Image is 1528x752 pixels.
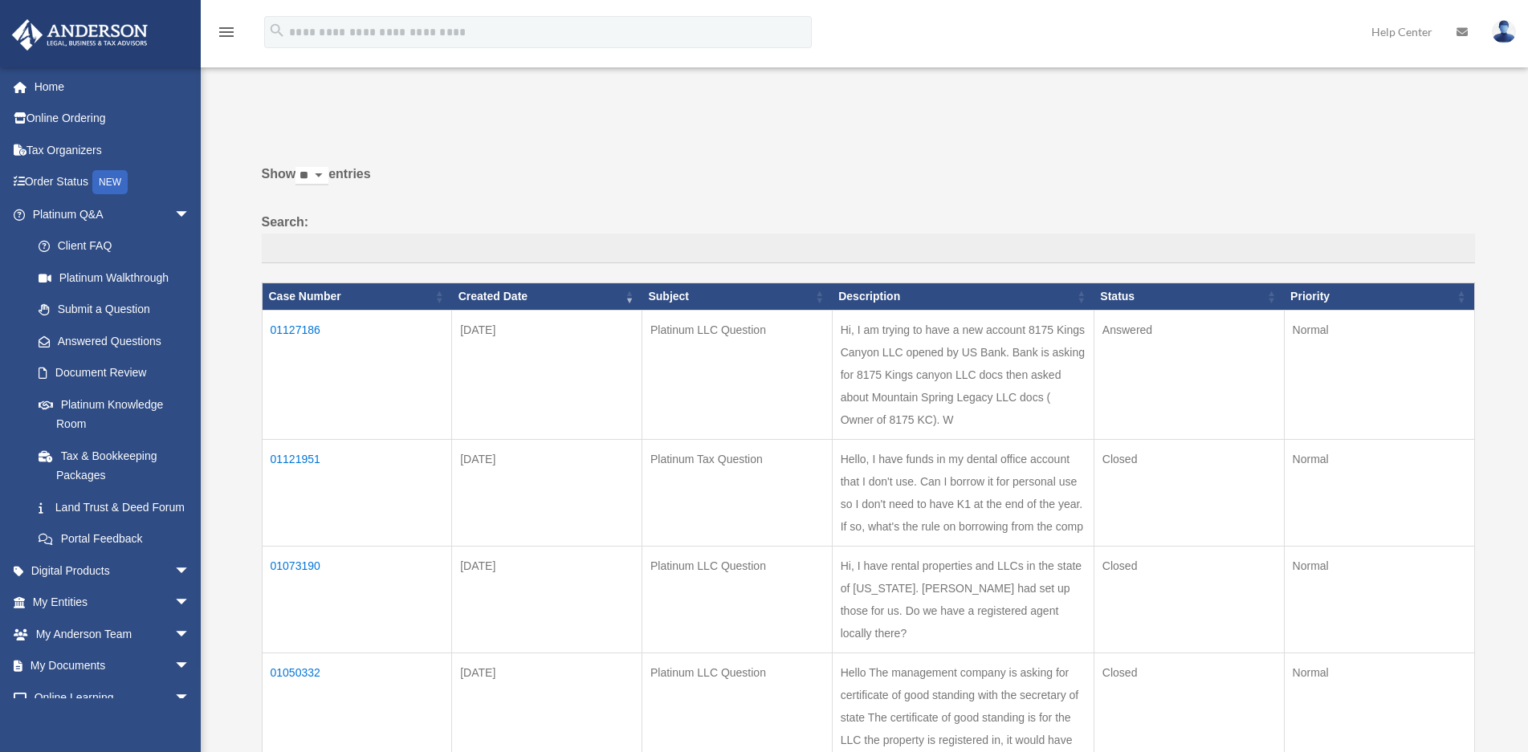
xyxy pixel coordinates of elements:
span: arrow_drop_down [174,555,206,587]
td: Normal [1284,546,1474,652]
td: Hello, I have funds in my dental office account that I don't use. Can I borrow it for personal us... [832,439,1094,546]
th: Case Number: activate to sort column ascending [262,283,452,311]
a: Client FAQ [22,230,206,262]
td: 01073190 [262,546,452,652]
th: Created Date: activate to sort column ascending [452,283,642,311]
td: Normal [1284,439,1474,546]
a: My Entitiesarrow_drop_down [11,587,214,619]
img: User Pic [1492,20,1516,43]
td: [DATE] [452,310,642,439]
td: Hi, I have rental properties and LLCs in the state of [US_STATE]. [PERSON_NAME] had set up those ... [832,546,1094,652]
td: 01127186 [262,310,452,439]
a: Tax & Bookkeeping Packages [22,440,206,491]
th: Subject: activate to sort column ascending [642,283,832,311]
a: My Anderson Teamarrow_drop_down [11,618,214,650]
td: [DATE] [452,439,642,546]
a: Online Learningarrow_drop_down [11,681,214,713]
a: Document Review [22,357,206,389]
i: menu [217,22,236,42]
a: My Documentsarrow_drop_down [11,650,214,682]
div: NEW [92,170,128,194]
label: Search: [262,211,1475,264]
td: 01121951 [262,439,452,546]
a: Order StatusNEW [11,166,214,199]
a: Portal Feedback [22,523,206,555]
input: Search: [262,234,1475,264]
a: Home [11,71,214,103]
a: Tax Organizers [11,134,214,166]
span: arrow_drop_down [174,587,206,620]
span: arrow_drop_down [174,618,206,651]
select: Showentries [295,167,328,185]
a: Land Trust & Deed Forum [22,491,206,523]
img: Anderson Advisors Platinum Portal [7,19,153,51]
span: arrow_drop_down [174,650,206,683]
a: Platinum Walkthrough [22,262,206,294]
a: Platinum Knowledge Room [22,388,206,440]
th: Status: activate to sort column ascending [1094,283,1284,311]
td: Platinum LLC Question [642,546,832,652]
td: Normal [1284,310,1474,439]
td: Closed [1094,439,1284,546]
td: [DATE] [452,546,642,652]
td: Hi, I am trying to have a new account 8175 Kings Canyon LLC opened by US Bank. Bank is asking for... [832,310,1094,439]
td: Closed [1094,546,1284,652]
a: Digital Productsarrow_drop_down [11,555,214,587]
td: Answered [1094,310,1284,439]
a: menu [217,28,236,42]
th: Description: activate to sort column ascending [832,283,1094,311]
span: arrow_drop_down [174,681,206,714]
a: Answered Questions [22,325,198,357]
i: search [268,22,286,39]
a: Submit a Question [22,294,206,326]
td: Platinum LLC Question [642,310,832,439]
a: Platinum Q&Aarrow_drop_down [11,198,206,230]
span: arrow_drop_down [174,198,206,231]
th: Priority: activate to sort column ascending [1284,283,1474,311]
td: Platinum Tax Question [642,439,832,546]
a: Online Ordering [11,103,214,135]
label: Show entries [262,163,1475,201]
